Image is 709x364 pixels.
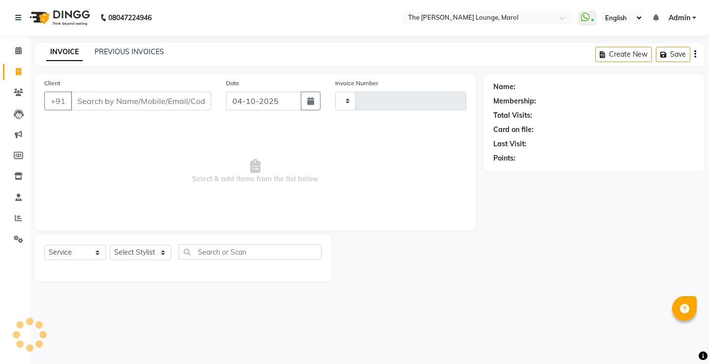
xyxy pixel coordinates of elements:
[656,47,690,62] button: Save
[46,43,83,61] a: INVOICE
[493,82,516,92] div: Name:
[493,125,534,135] div: Card on file:
[179,244,322,260] input: Search or Scan
[226,79,239,88] label: Date
[108,4,152,32] b: 08047224946
[493,153,516,164] div: Points:
[44,92,72,110] button: +91
[25,4,93,32] img: logo
[71,92,211,110] input: Search by Name/Mobile/Email/Code
[595,47,652,62] button: Create New
[44,79,60,88] label: Client
[493,139,526,149] div: Last Visit:
[44,122,466,221] span: Select & add items from the list below
[335,79,378,88] label: Invoice Number
[669,13,690,23] span: Admin
[493,110,532,121] div: Total Visits:
[95,47,164,56] a: PREVIOUS INVOICES
[493,96,536,106] div: Membership:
